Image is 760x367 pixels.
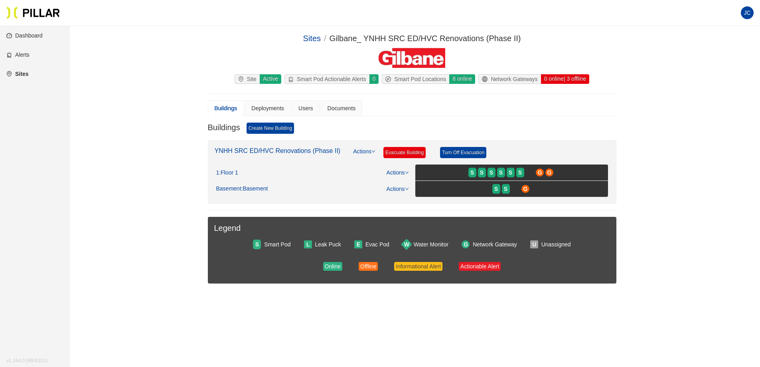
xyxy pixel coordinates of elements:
span: JC [744,6,750,19]
a: YNHH SRC ED/HVC Renovations (Phase II) [215,147,341,154]
span: G [538,168,542,177]
span: / [324,34,326,43]
span: E [357,240,360,249]
div: Evac Pod [365,240,389,249]
div: 0 [369,74,379,84]
a: alertAlerts [6,52,30,58]
span: global [482,76,491,82]
a: Actions [387,169,409,176]
span: down [405,187,409,191]
h3: Buildings [208,123,240,134]
div: Offline [360,262,376,271]
span: U [532,240,536,249]
span: L [306,240,310,249]
div: Smart Pod [264,240,290,249]
div: Smart Pod Actionable Alerts [285,75,369,83]
a: Turn Off Evacuation [440,147,486,158]
span: S [470,168,474,177]
a: environmentSites [6,71,28,77]
span: alert [288,76,297,82]
div: Online [325,262,341,271]
a: alertSmart Pod Actionable Alerts0 [283,74,380,84]
div: Smart Pod Locations [382,75,449,83]
span: S [518,168,522,177]
a: Actions [353,147,375,165]
div: Buildings [215,104,237,113]
a: dashboardDashboard [6,32,43,39]
div: Leak Puck [315,240,341,249]
span: S [499,168,503,177]
span: S [504,184,507,193]
span: : Basement [241,185,268,192]
span: environment [238,76,247,82]
div: Water Monitor [414,240,448,249]
a: Create New Building [247,123,294,134]
span: G [547,168,552,177]
span: S [490,168,493,177]
div: 8 online [449,74,475,84]
a: Sites [303,34,321,43]
div: 0 online | 3 offline [541,74,589,84]
div: Gilbane_ YNHH SRC ED/HVC Renovations (Phase II) [330,32,521,45]
span: G [464,240,468,249]
img: Pillar Technologies [6,6,60,19]
div: Actionable Alert [460,262,499,271]
span: S [509,168,512,177]
div: Network Gateways [479,75,541,83]
div: Users [298,104,313,113]
a: Evacuate Building [383,147,426,158]
div: Active [259,74,281,84]
div: Network Gateway [473,240,517,249]
span: W [404,240,409,249]
div: Informational Alert [396,262,441,271]
div: Documents [328,104,356,113]
span: down [371,149,375,153]
span: S [255,240,259,249]
div: Site [235,75,260,83]
h3: Legend [214,223,610,233]
span: compass [385,76,394,82]
div: 1 [216,169,238,177]
span: S [494,184,498,193]
div: Basement [216,185,268,192]
div: Unassigned [541,240,571,249]
span: down [405,171,409,175]
a: Actions [387,186,409,192]
span: : Floor 1 [219,169,238,177]
img: Gilbane Building Company [379,48,445,68]
span: G [523,184,528,193]
span: S [480,168,484,177]
div: Deployments [251,104,284,113]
